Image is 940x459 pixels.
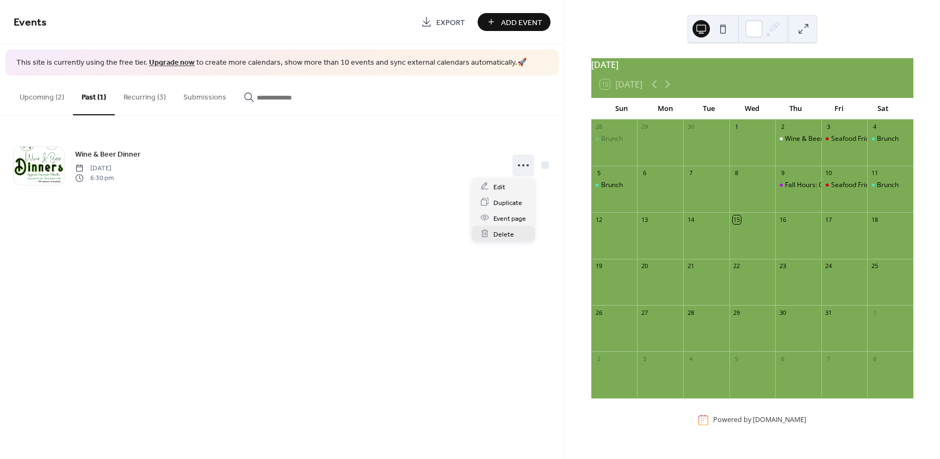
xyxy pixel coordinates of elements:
div: Mon [644,98,687,120]
a: Upgrade now [149,55,195,70]
div: Brunch [591,181,638,190]
div: [DATE] [591,58,913,71]
span: Wine & Beer Dinner [75,148,140,160]
div: 21 [687,262,695,270]
span: Events [14,12,47,33]
div: 29 [733,308,741,317]
div: 18 [870,215,879,224]
div: Wine & Beer Dinner [775,134,821,144]
div: 5 [733,355,741,363]
div: Fri [818,98,861,120]
div: Seafood Fridays [831,181,880,190]
div: Seafood Fridays [831,134,880,144]
div: 4 [870,123,879,131]
span: [DATE] [75,163,114,173]
div: 15 [733,215,741,224]
div: 1 [733,123,741,131]
div: Fall Hours: Open Thursdays! (except 1st THURS of month) [775,181,821,190]
button: Add Event [478,13,551,31]
div: Thu [774,98,818,120]
button: Upcoming (2) [11,76,73,114]
div: 31 [825,308,833,317]
div: 29 [640,123,648,131]
div: 12 [595,215,603,224]
div: Brunch [591,134,638,144]
button: Past (1) [73,76,115,115]
span: 6:30 pm [75,173,114,183]
div: 2 [595,355,603,363]
button: Recurring (3) [115,76,175,114]
div: Brunch [867,181,913,190]
button: Submissions [175,76,235,114]
div: 3 [640,355,648,363]
div: Sun [600,98,644,120]
div: 22 [733,262,741,270]
div: 19 [595,262,603,270]
div: 6 [640,169,648,177]
div: Brunch [877,181,899,190]
div: 7 [687,169,695,177]
a: Wine & Beer Dinner [75,148,140,160]
div: 13 [640,215,648,224]
div: 24 [825,262,833,270]
div: 30 [687,123,695,131]
div: Seafood Fridays [821,181,868,190]
div: Sat [861,98,905,120]
span: Export [436,17,465,28]
div: 23 [778,262,787,270]
span: Delete [493,228,514,240]
a: [DOMAIN_NAME] [753,415,806,425]
div: 5 [595,169,603,177]
div: Tue [687,98,731,120]
div: 20 [640,262,648,270]
div: 26 [595,308,603,317]
span: Event page [493,213,526,224]
div: 6 [778,355,787,363]
div: 2 [778,123,787,131]
div: 9 [778,169,787,177]
div: 10 [825,169,833,177]
div: 16 [778,215,787,224]
div: Wine & Beer Dinner [785,134,845,144]
span: Duplicate [493,197,522,208]
div: Powered by [713,415,806,425]
div: 25 [870,262,879,270]
div: Wed [731,98,774,120]
div: 14 [687,215,695,224]
div: Brunch [601,181,623,190]
div: 30 [778,308,787,317]
div: 17 [825,215,833,224]
div: 7 [825,355,833,363]
div: 8 [733,169,741,177]
span: Edit [493,181,505,193]
span: Add Event [501,17,542,28]
div: Brunch [601,134,623,144]
div: 28 [595,123,603,131]
div: 3 [825,123,833,131]
div: 28 [687,308,695,317]
div: 4 [687,355,695,363]
a: Export [413,13,473,31]
div: 8 [870,355,879,363]
div: Seafood Fridays [821,134,868,144]
div: 27 [640,308,648,317]
div: Brunch [867,134,913,144]
div: 1 [870,308,879,317]
div: 11 [870,169,879,177]
span: This site is currently using the free tier. to create more calendars, show more than 10 events an... [16,58,527,69]
div: Brunch [877,134,899,144]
